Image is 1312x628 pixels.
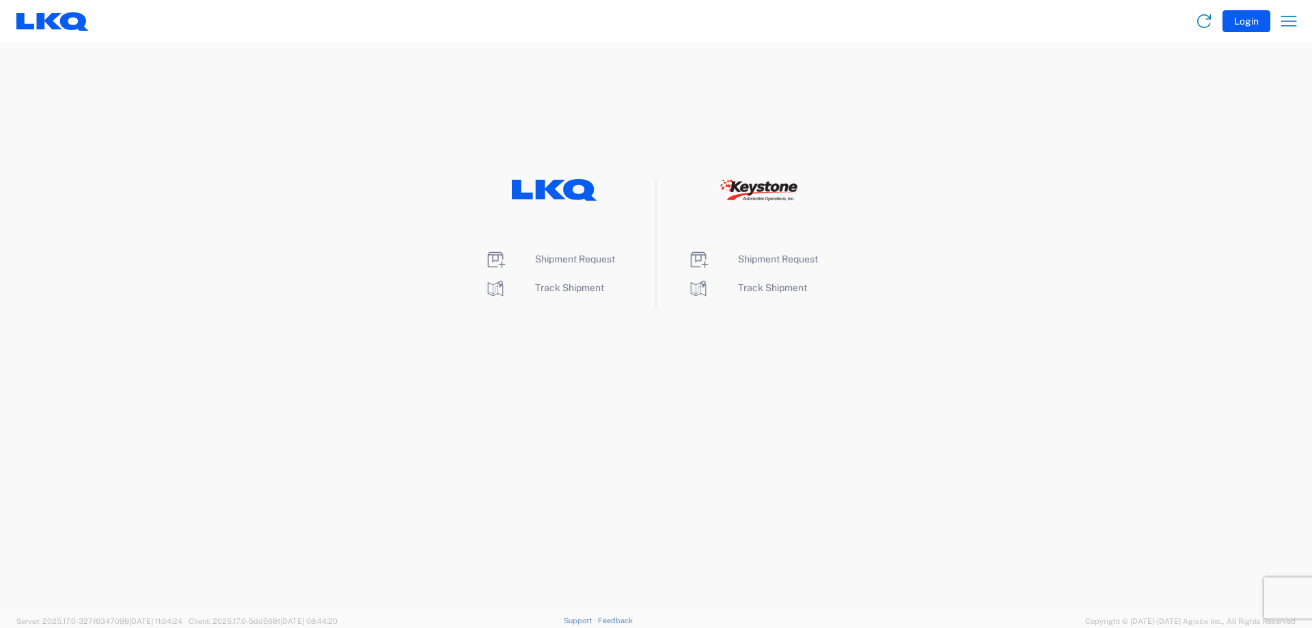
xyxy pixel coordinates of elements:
span: Client: 2025.17.0-5dd568f [189,617,338,625]
a: Track Shipment [484,282,604,293]
span: Shipment Request [535,254,615,264]
a: Support [564,616,598,625]
a: Track Shipment [687,282,807,293]
span: Copyright © [DATE]-[DATE] Agistix Inc., All Rights Reserved [1085,615,1296,627]
span: Track Shipment [738,282,807,293]
button: Login [1222,10,1270,32]
span: Shipment Request [738,254,818,264]
a: Shipment Request [687,254,818,264]
span: [DATE] 08:44:20 [280,617,338,625]
span: Track Shipment [535,282,604,293]
span: [DATE] 11:04:24 [129,617,182,625]
a: Shipment Request [484,254,615,264]
a: Feedback [598,616,633,625]
span: Server: 2025.17.0-327f6347098 [16,617,182,625]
